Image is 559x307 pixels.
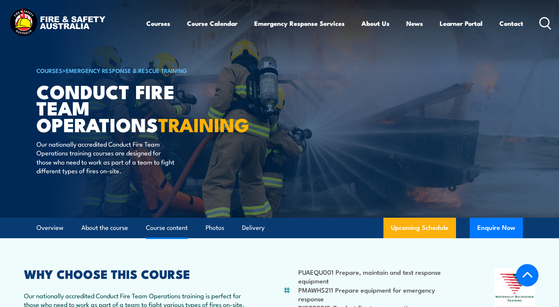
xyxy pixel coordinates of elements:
[36,66,224,75] h6: >
[298,285,458,303] li: PMAWHS211 Prepare equipment for emergency response
[146,218,188,238] a: Course content
[24,268,246,279] h2: WHY CHOOSE THIS COURSE
[254,13,345,33] a: Emergency Response Services
[494,268,535,307] img: Nationally Recognised Training logo.
[81,218,128,238] a: About the course
[298,267,458,285] li: PUAEQU001 Prepare, maintain and test response equipment
[470,218,523,238] button: Enquire Now
[499,13,523,33] a: Contact
[146,13,170,33] a: Courses
[36,83,224,132] h1: Conduct Fire Team Operations
[242,218,264,238] a: Delivery
[158,109,249,139] strong: TRAINING
[36,218,63,238] a: Overview
[383,218,456,238] a: Upcoming Schedule
[187,13,238,33] a: Course Calendar
[36,139,175,175] p: Our nationally accredited Conduct Fire Team Operations training courses are designed for those wh...
[66,66,187,74] a: Emergency Response & Rescue Training
[206,218,224,238] a: Photos
[440,13,483,33] a: Learner Portal
[406,13,423,33] a: News
[36,66,62,74] a: COURSES
[361,13,390,33] a: About Us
